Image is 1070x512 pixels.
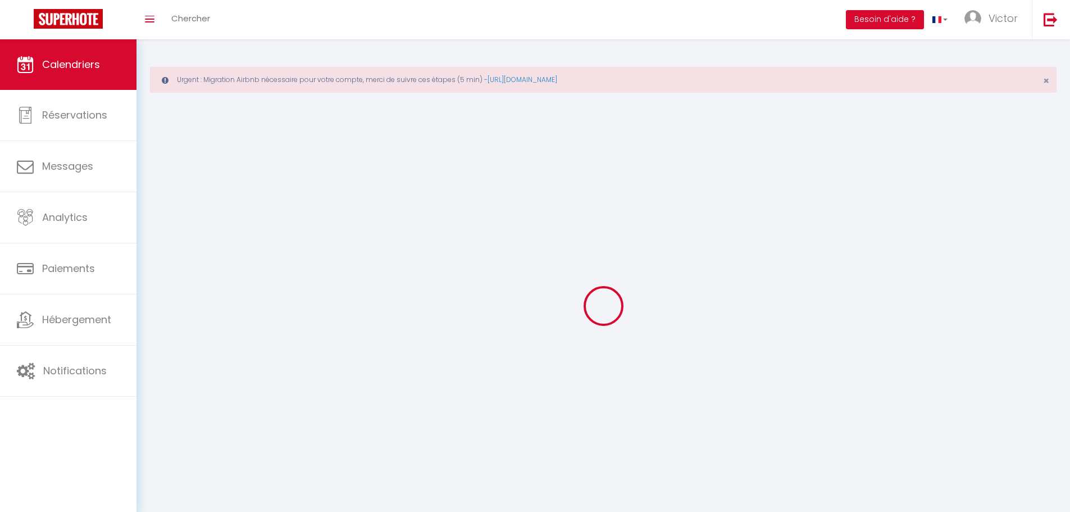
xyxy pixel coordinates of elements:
[42,108,107,122] span: Réservations
[1044,12,1058,26] img: logout
[846,10,924,29] button: Besoin d'aide ?
[42,210,88,224] span: Analytics
[42,261,95,275] span: Paiements
[42,312,111,327] span: Hébergement
[42,159,93,173] span: Messages
[964,10,981,27] img: ...
[34,9,103,29] img: Super Booking
[171,12,210,24] span: Chercher
[42,57,100,71] span: Calendriers
[1043,76,1049,86] button: Close
[1043,74,1049,88] span: ×
[488,75,557,84] a: [URL][DOMAIN_NAME]
[1023,465,1070,512] iframe: LiveChat chat widget
[989,11,1018,25] span: Victor
[43,364,107,378] span: Notifications
[150,67,1057,93] div: Urgent : Migration Airbnb nécessaire pour votre compte, merci de suivre ces étapes (5 min) -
